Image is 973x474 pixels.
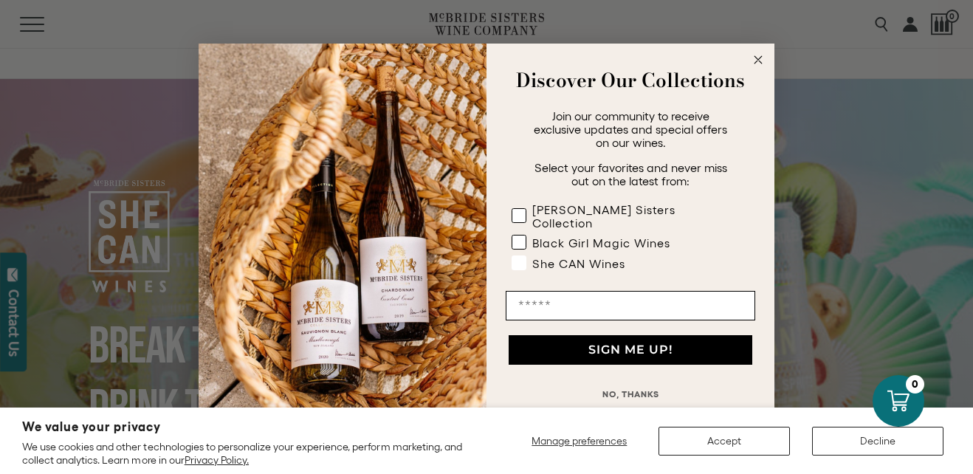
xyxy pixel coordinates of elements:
p: We use cookies and other technologies to personalize your experience, perform marketing, and coll... [22,440,476,467]
button: SIGN ME UP! [509,335,752,365]
div: Black Girl Magic Wines [532,236,670,250]
span: Join our community to receive exclusive updates and special offers on our wines. [534,109,727,149]
span: Select your favorites and never miss out on the latest from: [534,161,727,188]
input: Email [506,291,755,320]
button: Decline [812,427,943,456]
h2: We value your privacy [22,421,476,433]
div: [PERSON_NAME] Sisters Collection [532,203,726,230]
div: She CAN Wines [532,257,625,270]
img: 42653730-7e35-4af7-a99d-12bf478283cf.jpeg [199,44,486,431]
button: Accept [659,427,790,456]
span: Manage preferences [532,435,627,447]
a: Privacy Policy. [185,454,249,466]
button: NO, THANKS [506,379,755,409]
strong: Discover Our Collections [516,66,745,95]
div: 0 [906,375,924,394]
button: Manage preferences [523,427,636,456]
button: Close dialog [749,51,767,69]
